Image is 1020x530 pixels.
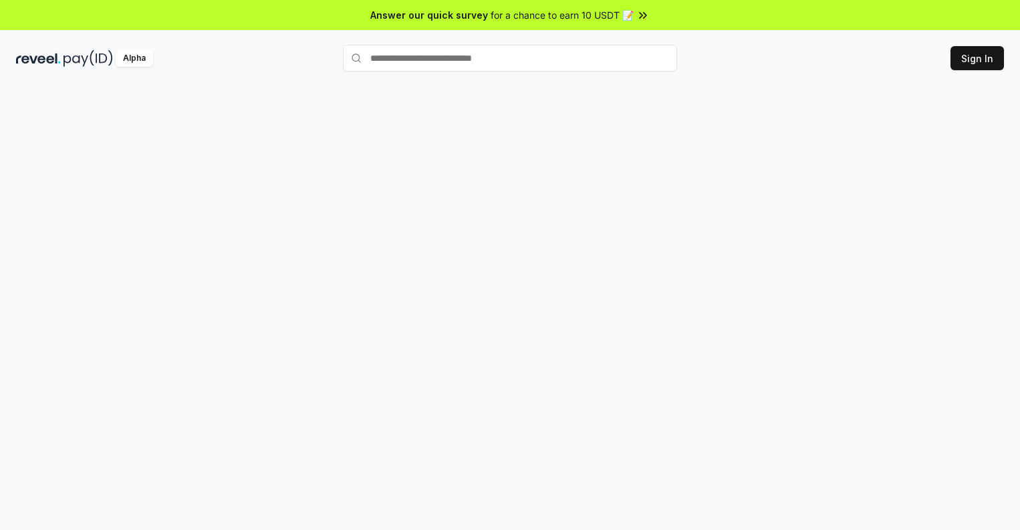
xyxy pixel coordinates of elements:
[16,50,61,67] img: reveel_dark
[491,8,634,22] span: for a chance to earn 10 USDT 📝
[116,50,153,67] div: Alpha
[950,46,1004,70] button: Sign In
[370,8,488,22] span: Answer our quick survey
[63,50,113,67] img: pay_id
